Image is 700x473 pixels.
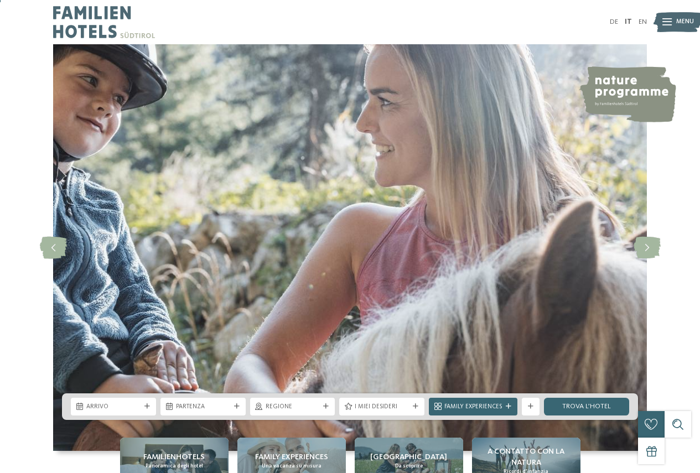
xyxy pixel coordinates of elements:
span: Panoramica degli hotel [146,462,203,470]
a: EN [639,18,647,25]
span: A contatto con la natura [476,446,576,468]
span: Menu [676,18,694,27]
a: IT [625,18,632,25]
span: Una vacanza su misura [262,462,322,470]
a: DE [610,18,618,25]
span: [GEOGRAPHIC_DATA] [370,451,447,462]
span: Da scoprire [395,462,423,470]
span: I miei desideri [355,403,409,412]
span: Partenza [176,403,230,412]
img: nature programme by Familienhotels Südtirol [579,66,676,122]
span: Family Experiences [444,403,502,412]
span: Regione [266,403,320,412]
span: Family experiences [255,451,328,462]
a: trova l’hotel [544,398,629,415]
img: Family hotel Alto Adige: the happy family places! [53,44,647,451]
span: Arrivo [86,403,141,412]
span: Familienhotels [143,451,205,462]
